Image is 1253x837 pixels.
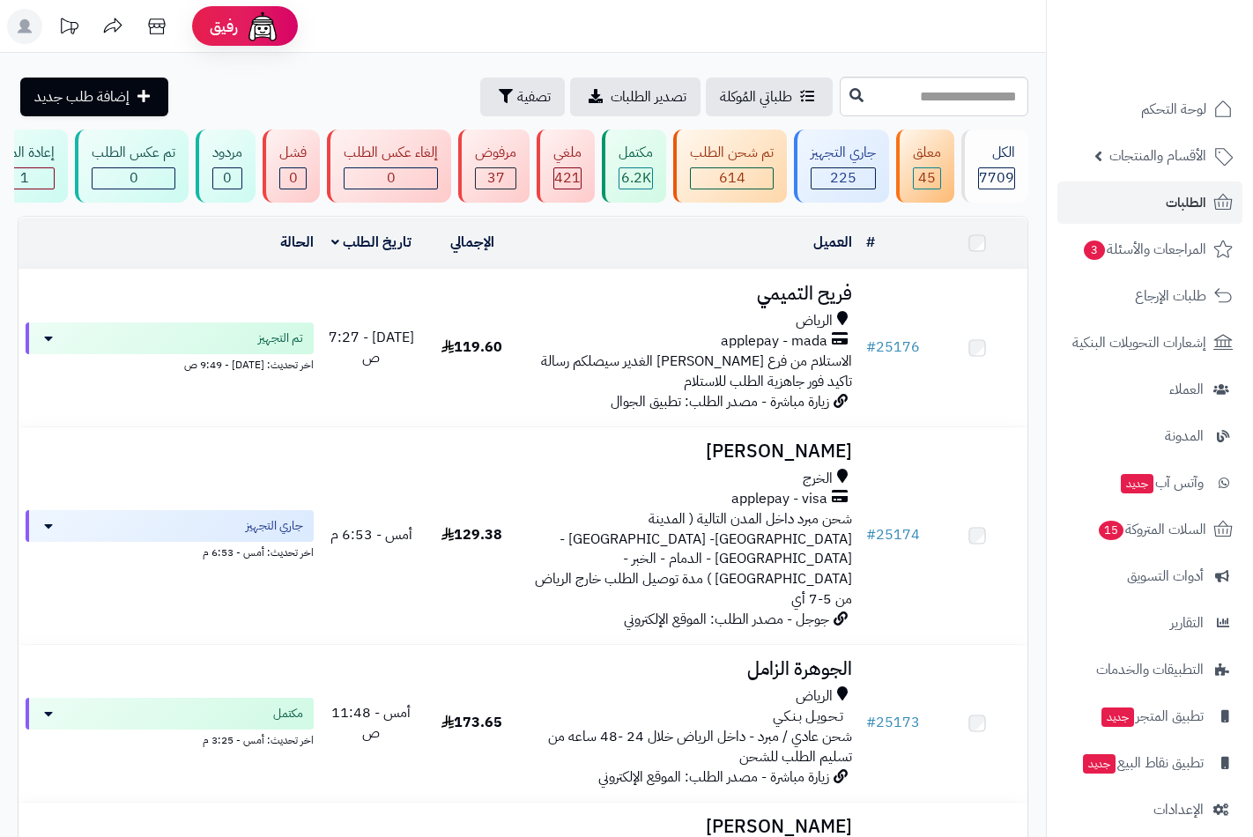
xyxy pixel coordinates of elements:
span: زيارة مباشرة - مصدر الطلب: الموقع الإلكتروني [598,767,829,788]
span: إشعارات التحويلات البنكية [1072,330,1206,355]
span: جديد [1083,754,1116,774]
div: ملغي [553,143,582,163]
span: 129.38 [441,524,502,545]
span: تصفية [517,86,551,107]
div: تم عكس الطلب [92,143,175,163]
span: 3 [1084,241,1105,260]
span: applepay - visa [731,489,827,509]
div: إلغاء عكس الطلب [344,143,438,163]
div: 0 [213,168,241,189]
a: مرفوض 37 [455,130,533,203]
a: إضافة طلب جديد [20,78,168,116]
h3: الجوهرة الزامل [530,659,851,679]
span: الرياض [796,311,833,331]
a: الحالة [280,232,314,253]
span: الطلبات [1166,190,1206,215]
a: فشل 0 [259,130,323,203]
span: مكتمل [273,705,303,722]
span: إضافة طلب جديد [34,86,130,107]
span: 15 [1099,521,1123,540]
a: المراجعات والأسئلة3 [1057,228,1242,270]
a: #25173 [866,712,920,733]
span: المدونة [1165,424,1204,448]
span: 0 [387,167,396,189]
h3: فريح التميمي [530,284,851,304]
div: 37 [476,168,515,189]
span: طلباتي المُوكلة [720,86,792,107]
span: الإعدادات [1153,797,1204,822]
a: تاريخ الطلب [331,232,411,253]
a: طلبات الإرجاع [1057,275,1242,317]
span: تـحـويـل بـنـكـي [773,707,843,727]
a: السلات المتروكة15 [1057,508,1242,551]
div: 0 [345,168,437,189]
span: # [866,337,876,358]
span: طلبات الإرجاع [1135,284,1206,308]
span: تطبيق نقاط البيع [1081,751,1204,775]
span: 119.60 [441,337,502,358]
a: معلق 45 [893,130,958,203]
span: 614 [719,167,745,189]
div: مردود [212,143,242,163]
span: زيارة مباشرة - مصدر الطلب: تطبيق الجوال [611,391,829,412]
span: جاري التجهيز [246,517,303,535]
a: تم شحن الطلب 614 [670,130,790,203]
span: تم التجهيز [258,330,303,347]
span: أدوات التسويق [1127,564,1204,589]
a: إلغاء عكس الطلب 0 [323,130,455,203]
a: # [866,232,875,253]
span: 421 [554,167,581,189]
span: التقارير [1170,611,1204,635]
a: التطبيقات والخدمات [1057,648,1242,691]
a: الكل7709 [958,130,1032,203]
div: جاري التجهيز [811,143,876,163]
a: تحديثات المنصة [47,9,91,48]
div: 6194 [619,168,652,189]
span: تطبيق المتجر [1100,704,1204,729]
a: تصدير الطلبات [570,78,701,116]
div: 45 [914,168,940,189]
span: 1 [20,167,29,189]
div: 421 [554,168,581,189]
span: 37 [487,167,505,189]
span: أمس - 11:48 ص [331,702,411,744]
span: الأقسام والمنتجات [1109,144,1206,168]
div: مكتمل [619,143,653,163]
span: 45 [918,167,936,189]
span: 0 [130,167,138,189]
div: 614 [691,168,773,189]
span: applepay - mada [721,331,827,352]
span: وآتس آب [1119,470,1204,495]
span: رفيق [210,16,238,37]
a: ملغي 421 [533,130,598,203]
span: الرياض [796,686,833,707]
a: #25174 [866,524,920,545]
div: اخر تحديث: أمس - 6:53 م [26,542,314,560]
div: فشل [279,143,307,163]
a: الإعدادات [1057,789,1242,831]
a: تطبيق نقاط البيعجديد [1057,742,1242,784]
div: اخر تحديث: أمس - 3:25 م [26,730,314,748]
span: التطبيقات والخدمات [1096,657,1204,682]
a: لوحة التحكم [1057,88,1242,130]
span: أمس - 6:53 م [330,524,412,545]
a: جاري التجهيز 225 [790,130,893,203]
div: 225 [812,168,875,189]
a: التقارير [1057,602,1242,644]
span: 225 [830,167,856,189]
div: تم شحن الطلب [690,143,774,163]
a: الإجمالي [450,232,494,253]
span: الاستلام من فرع [PERSON_NAME] الغدير سيصلكم رسالة تاكيد فور جاهزية الطلب للاستلام [541,351,852,392]
span: لوحة التحكم [1141,97,1206,122]
div: معلق [913,143,941,163]
a: العميل [813,232,852,253]
div: 0 [280,168,306,189]
a: تطبيق المتجرجديد [1057,695,1242,737]
span: شحن مبرد داخل المدن التالية ( المدينة [GEOGRAPHIC_DATA]- [GEOGRAPHIC_DATA] - [GEOGRAPHIC_DATA] - ... [535,508,852,610]
span: 6.2K [621,167,651,189]
a: مكتمل 6.2K [598,130,670,203]
span: جوجل - مصدر الطلب: الموقع الإلكتروني [624,609,829,630]
span: السلات المتروكة [1097,517,1206,542]
h3: [PERSON_NAME] [530,817,851,837]
span: 173.65 [441,712,502,733]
